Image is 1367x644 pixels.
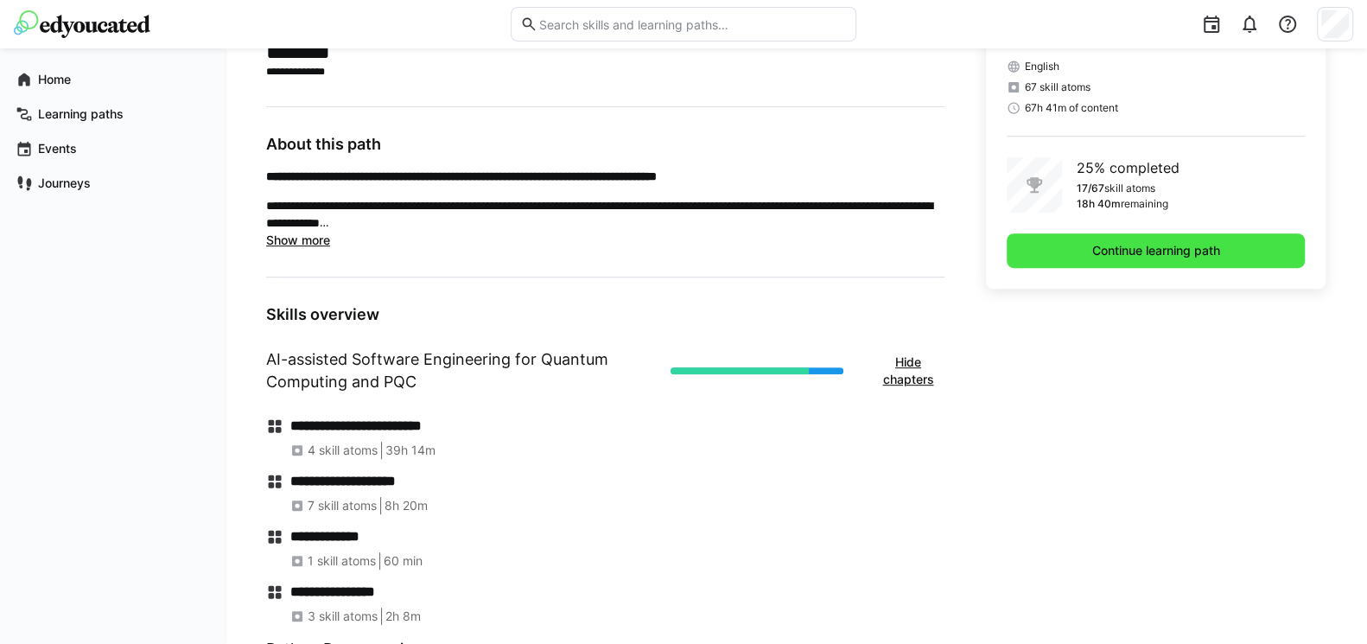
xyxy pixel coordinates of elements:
span: 67h 41m of content [1024,101,1117,115]
span: Continue learning path [1090,242,1223,259]
h3: About this path [266,135,944,154]
span: 8h 20m [385,497,428,514]
p: 17/67 [1076,182,1103,195]
input: Search skills and learning paths… [537,16,847,32]
span: 7 skill atoms [308,497,377,514]
p: remaining [1120,197,1167,211]
p: skill atoms [1103,182,1154,195]
h3: Skills overview [266,305,944,324]
p: 25% completed [1076,157,1179,178]
button: Continue learning path [1007,233,1305,268]
span: 2h 8m [385,608,421,625]
span: English [1024,60,1059,73]
h1: AI-assisted Software Engineering for Quantum Computing and PQC [266,348,657,393]
span: 3 skill atoms [308,608,378,625]
span: Show more [266,233,330,247]
span: 67 skill atoms [1024,80,1090,94]
button: Hide chapters [871,345,944,397]
span: 4 skill atoms [308,442,378,459]
span: 60 min [384,552,423,570]
span: Hide chapters [880,354,936,388]
p: 18h 40m [1076,197,1120,211]
span: 39h 14m [385,442,436,459]
span: 1 skill atoms [308,552,376,570]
